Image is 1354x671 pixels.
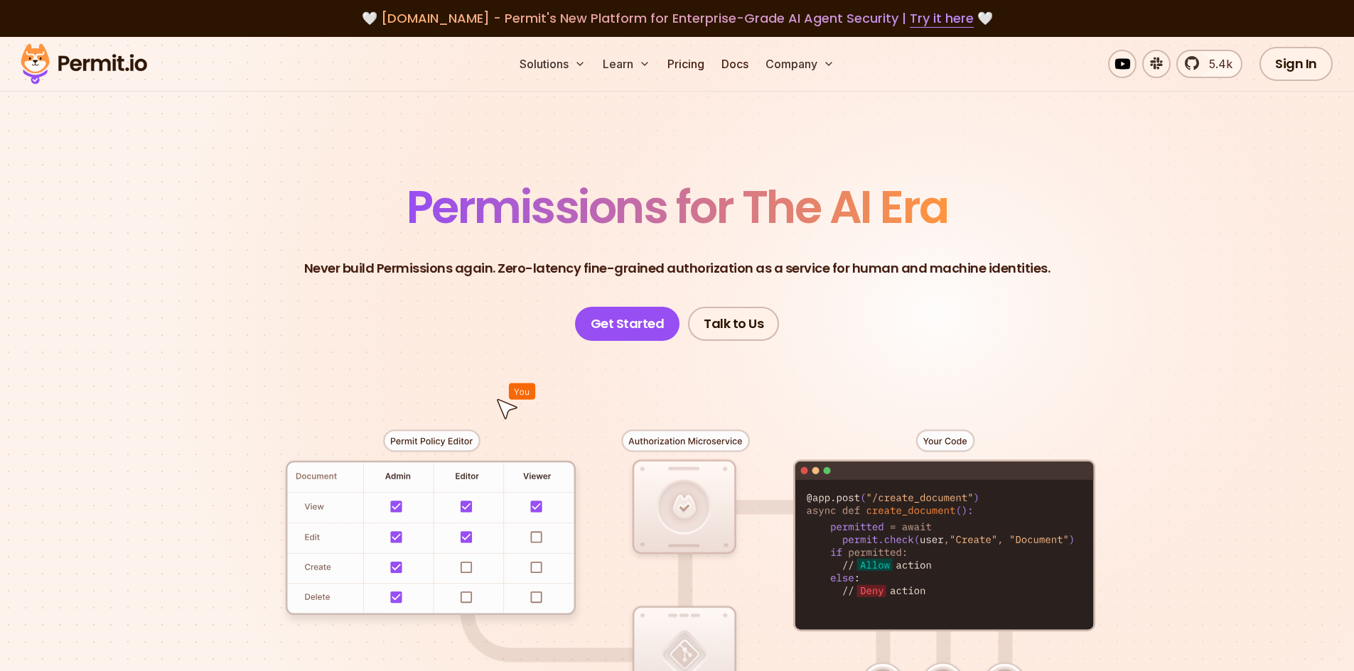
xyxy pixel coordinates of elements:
div: 🤍 🤍 [34,9,1320,28]
a: Talk to Us [688,307,779,341]
span: Permissions for The AI Era [407,175,948,239]
a: Docs [716,50,754,78]
a: Pricing [662,50,710,78]
button: Company [760,50,840,78]
button: Solutions [514,50,591,78]
a: Sign In [1259,47,1333,81]
a: 5.4k [1176,50,1242,78]
a: Try it here [910,9,974,28]
span: 5.4k [1200,55,1232,72]
p: Never build Permissions again. Zero-latency fine-grained authorization as a service for human and... [304,258,1051,278]
span: [DOMAIN_NAME] - Permit's New Platform for Enterprise-Grade AI Agent Security | [381,9,974,27]
button: Learn [597,50,656,78]
img: Permit logo [14,40,154,88]
a: Get Started [575,307,680,341]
